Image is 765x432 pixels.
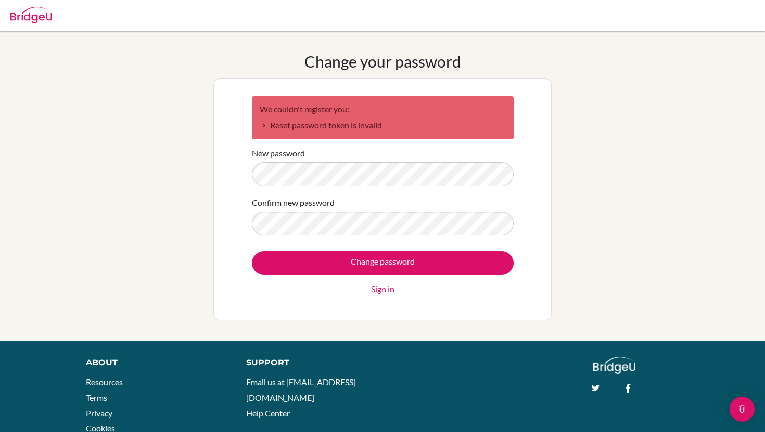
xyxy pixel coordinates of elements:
[252,197,335,209] label: Confirm new password
[86,408,112,418] a: Privacy
[260,119,506,132] li: Reset password token is invalid
[246,408,290,418] a: Help Center
[86,392,107,402] a: Terms
[252,251,514,275] input: Change password
[86,357,223,369] div: About
[371,283,394,295] a: Sign in
[86,377,123,387] a: Resources
[246,357,372,369] div: Support
[10,7,52,23] img: Bridge-U
[246,377,356,402] a: Email us at [EMAIL_ADDRESS][DOMAIN_NAME]
[730,397,755,422] div: Open Intercom Messenger
[260,104,506,114] h2: We couldn't register you:
[304,52,461,71] h1: Change your password
[593,357,635,374] img: logo_white@2x-f4f0deed5e89b7ecb1c2cc34c3e3d731f90f0f143d5ea2071677605dd97b5244.png
[252,147,305,160] label: New password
